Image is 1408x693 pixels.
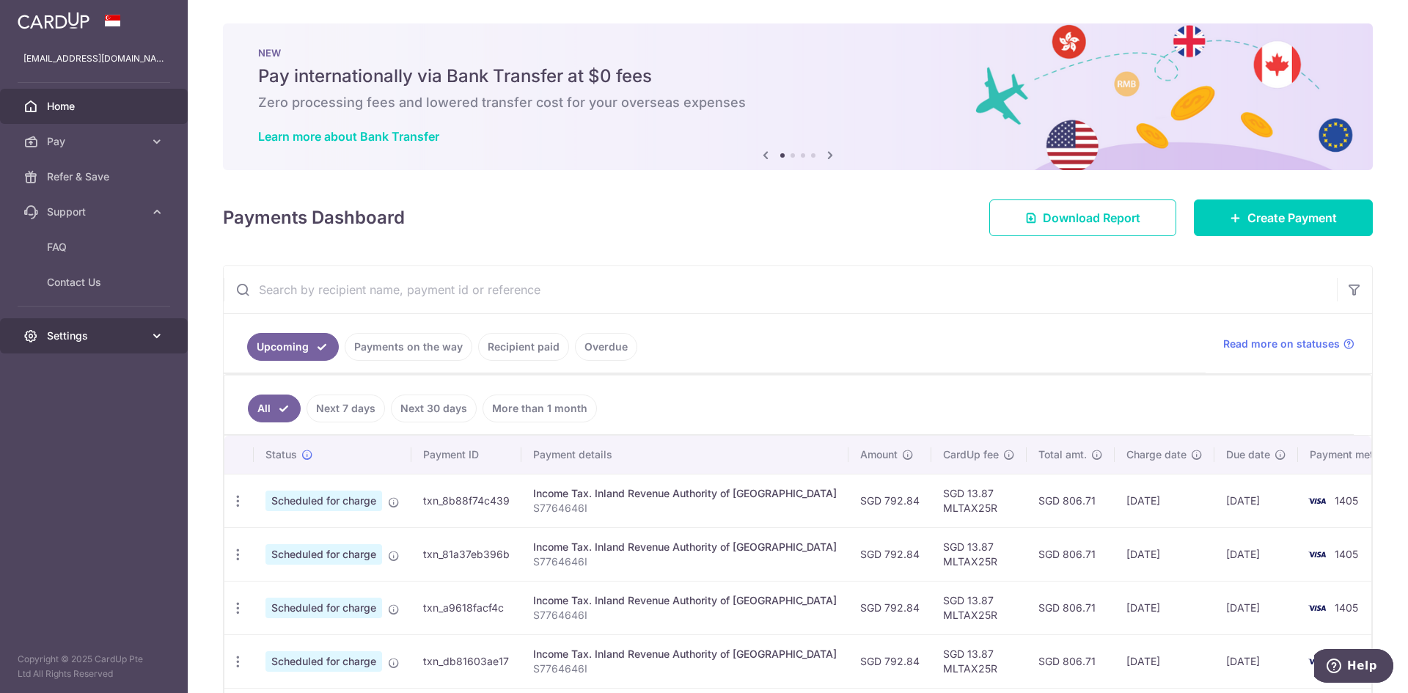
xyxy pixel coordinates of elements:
span: 1405 [1335,601,1358,614]
td: [DATE] [1214,474,1298,527]
a: All [248,395,301,422]
a: Next 30 days [391,395,477,422]
img: CardUp [18,12,89,29]
td: SGD 13.87 MLTAX25R [931,634,1027,688]
td: [DATE] [1115,581,1214,634]
td: SGD 792.84 [848,581,931,634]
span: Create Payment [1247,209,1337,227]
a: Recipient paid [478,333,569,361]
td: txn_db81603ae17 [411,634,521,688]
span: CardUp fee [943,447,999,462]
td: [DATE] [1214,527,1298,581]
span: Help [33,10,63,23]
div: Income Tax. Inland Revenue Authority of [GEOGRAPHIC_DATA] [533,593,837,608]
td: SGD 806.71 [1027,474,1115,527]
td: [DATE] [1214,581,1298,634]
a: More than 1 month [483,395,597,422]
td: [DATE] [1214,634,1298,688]
p: S7764646I [533,661,837,676]
p: [EMAIL_ADDRESS][DOMAIN_NAME] [23,51,164,66]
td: [DATE] [1115,634,1214,688]
h4: Payments Dashboard [223,205,405,231]
td: SGD 792.84 [848,527,931,581]
div: Income Tax. Inland Revenue Authority of [GEOGRAPHIC_DATA] [533,647,837,661]
span: Pay [47,134,144,149]
span: Due date [1226,447,1270,462]
span: Scheduled for charge [265,598,382,618]
img: Bank Card [1302,599,1332,617]
span: FAQ [47,240,144,254]
span: 1405 [1335,494,1358,507]
a: Create Payment [1194,199,1373,236]
span: Read more on statuses [1223,337,1340,351]
span: Contact Us [47,275,144,290]
a: Learn more about Bank Transfer [258,129,439,144]
td: [DATE] [1115,527,1214,581]
th: Payment ID [411,436,521,474]
img: Bank Card [1302,653,1332,670]
td: txn_81a37eb396b [411,527,521,581]
p: S7764646I [533,501,837,516]
a: Read more on statuses [1223,337,1354,351]
th: Payment details [521,436,848,474]
td: SGD 792.84 [848,634,931,688]
input: Search by recipient name, payment id or reference [224,266,1337,313]
a: Overdue [575,333,637,361]
p: NEW [258,47,1338,59]
span: Status [265,447,297,462]
img: Bank transfer banner [223,23,1373,170]
p: S7764646I [533,608,837,623]
span: Amount [860,447,898,462]
span: Total amt. [1038,447,1087,462]
td: txn_a9618facf4c [411,581,521,634]
td: SGD 13.87 MLTAX25R [931,474,1027,527]
h5: Pay internationally via Bank Transfer at $0 fees [258,65,1338,88]
td: SGD 792.84 [848,474,931,527]
td: SGD 806.71 [1027,634,1115,688]
span: Support [47,205,144,219]
td: SGD 13.87 MLTAX25R [931,527,1027,581]
td: SGD 806.71 [1027,527,1115,581]
span: Scheduled for charge [265,491,382,511]
span: Scheduled for charge [265,544,382,565]
td: [DATE] [1115,474,1214,527]
span: Refer & Save [47,169,144,184]
span: Home [47,99,144,114]
img: Bank Card [1302,546,1332,563]
a: Download Report [989,199,1176,236]
span: Charge date [1126,447,1187,462]
td: SGD 13.87 MLTAX25R [931,581,1027,634]
a: Next 7 days [307,395,385,422]
h6: Zero processing fees and lowered transfer cost for your overseas expenses [258,94,1338,111]
a: Payments on the way [345,333,472,361]
div: Income Tax. Inland Revenue Authority of [GEOGRAPHIC_DATA] [533,486,837,501]
img: Bank Card [1302,492,1332,510]
span: Download Report [1043,209,1140,227]
div: Income Tax. Inland Revenue Authority of [GEOGRAPHIC_DATA] [533,540,837,554]
span: Settings [47,329,144,343]
span: Scheduled for charge [265,651,382,672]
span: 1405 [1335,548,1358,560]
td: txn_8b88f74c439 [411,474,521,527]
iframe: Opens a widget where you can find more information [1314,649,1393,686]
a: Upcoming [247,333,339,361]
p: S7764646I [533,554,837,569]
td: SGD 806.71 [1027,581,1115,634]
